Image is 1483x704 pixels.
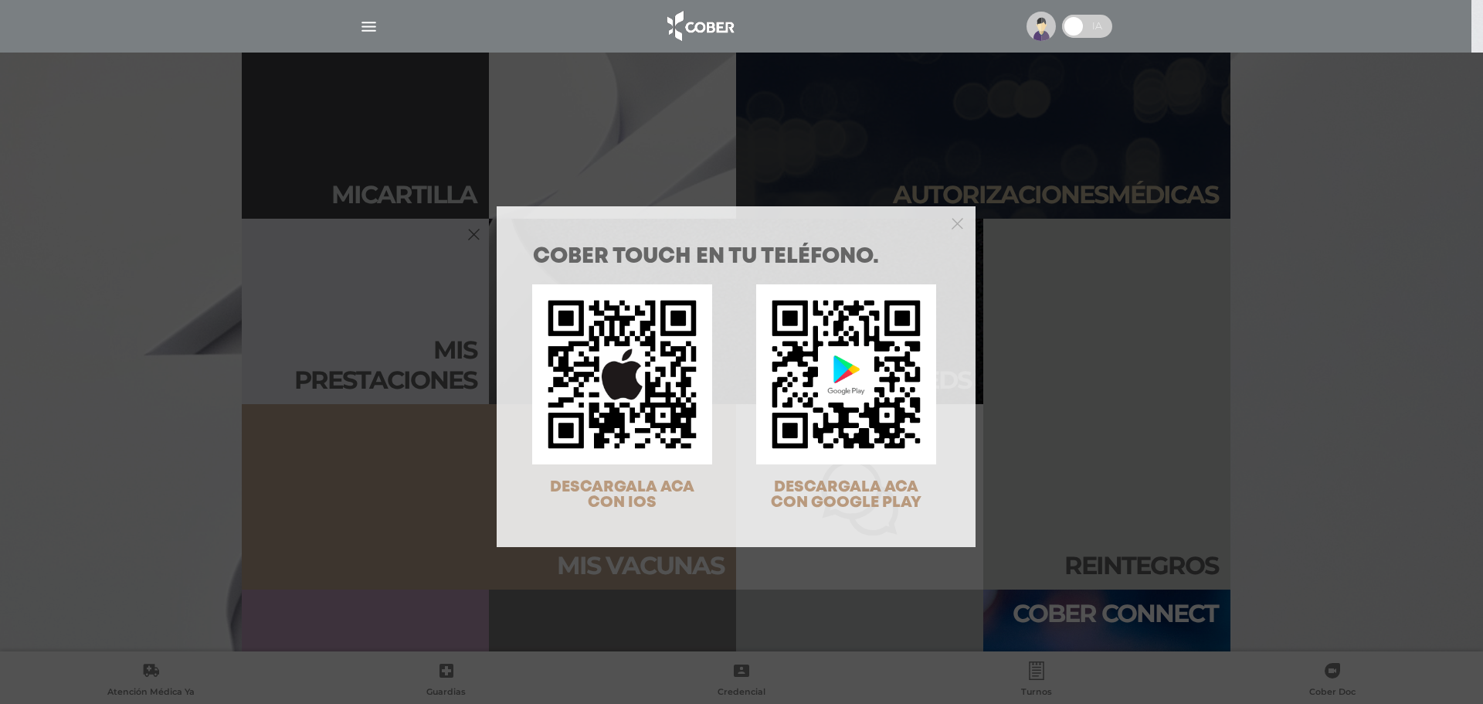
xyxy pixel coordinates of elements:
img: qr-code [756,284,936,464]
h1: COBER TOUCH en tu teléfono. [533,247,939,268]
span: DESCARGALA ACA CON IOS [550,480,694,510]
img: qr-code [532,284,712,464]
button: Close [952,216,963,230]
span: DESCARGALA ACA CON GOOGLE PLAY [771,480,921,510]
